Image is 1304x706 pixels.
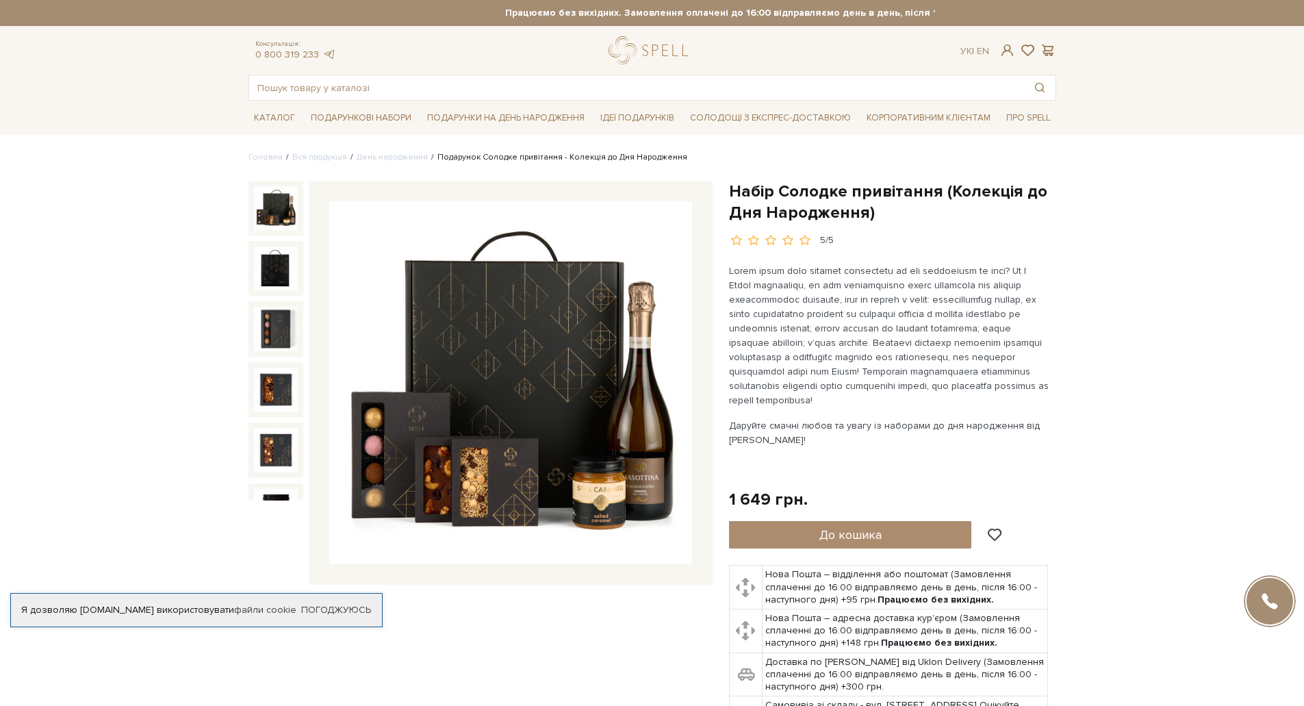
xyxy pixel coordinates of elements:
a: Погоджуюсь [301,604,371,616]
span: До кошика [819,527,882,542]
input: Пошук товару у каталозі [249,75,1024,100]
div: 1 649 грн. [729,489,808,510]
p: Даруйте смачні любов та увагу із наборами до дня народження від [PERSON_NAME]! [729,418,1050,447]
td: Нова Пошта – відділення або поштомат (Замовлення сплаченні до 16:00 відправляємо день в день, піс... [763,566,1048,609]
img: Набір Солодке привітання (Колекція до Дня Народження) [254,307,298,351]
td: Доставка по [PERSON_NAME] від Uklon Delivery (Замовлення сплаченні до 16:00 відправляємо день в д... [763,653,1048,696]
div: Я дозволяю [DOMAIN_NAME] використовувати [11,604,382,616]
div: 5/5 [820,234,834,247]
b: Працюємо без вихідних. [881,637,997,648]
button: Пошук товару у каталозі [1024,75,1056,100]
img: Набір Солодке привітання (Колекція до Дня Народження) [254,247,298,290]
div: Ук [960,45,989,58]
a: Головна [248,152,283,162]
span: | [972,45,974,57]
img: Набір Солодке привітання (Колекція до Дня Народження) [254,489,298,533]
span: Про Spell [1001,108,1056,129]
img: Набір Солодке привітання (Колекція до Дня Народження) [329,201,692,564]
a: En [977,45,989,57]
span: Ідеї подарунків [595,108,680,129]
strong: Працюємо без вихідних. Замовлення оплачені до 16:00 відправляємо день в день, після 16:00 - насту... [370,7,1177,19]
li: Подарунок Солодке привітання - Колекція до Дня Народження [428,151,687,164]
img: Набір Солодке привітання (Колекція до Дня Народження) [254,368,298,412]
a: Солодощі з експрес-доставкою [685,106,856,129]
button: До кошика [729,521,972,549]
a: файли cookie [234,604,296,616]
span: Подарунки на День народження [422,108,590,129]
td: Нова Пошта – адресна доставка кур'єром (Замовлення сплаченні до 16:00 відправляємо день в день, п... [763,609,1048,653]
a: Корпоративним клієнтам [861,106,996,129]
p: Lorem ipsum dolo sitamet consectetu ad eli seddoeiusm te inci? Ut l Etdol magnaaliqu, en adm veni... [729,264,1050,407]
span: Консультація: [255,40,336,49]
img: Набір Солодке привітання (Колекція до Дня Народження) [254,186,298,230]
a: Вся продукція [292,152,347,162]
span: Каталог [248,108,301,129]
span: Подарункові набори [305,108,417,129]
h1: Набір Солодке привітання (Колекція до Дня Народження) [729,181,1056,223]
img: Набір Солодке привітання (Колекція до Дня Народження) [254,428,298,472]
a: logo [609,36,694,64]
a: 0 800 319 233 [255,49,319,60]
a: День народження [357,152,428,162]
a: telegram [322,49,336,60]
b: Працюємо без вихідних. [878,594,994,605]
